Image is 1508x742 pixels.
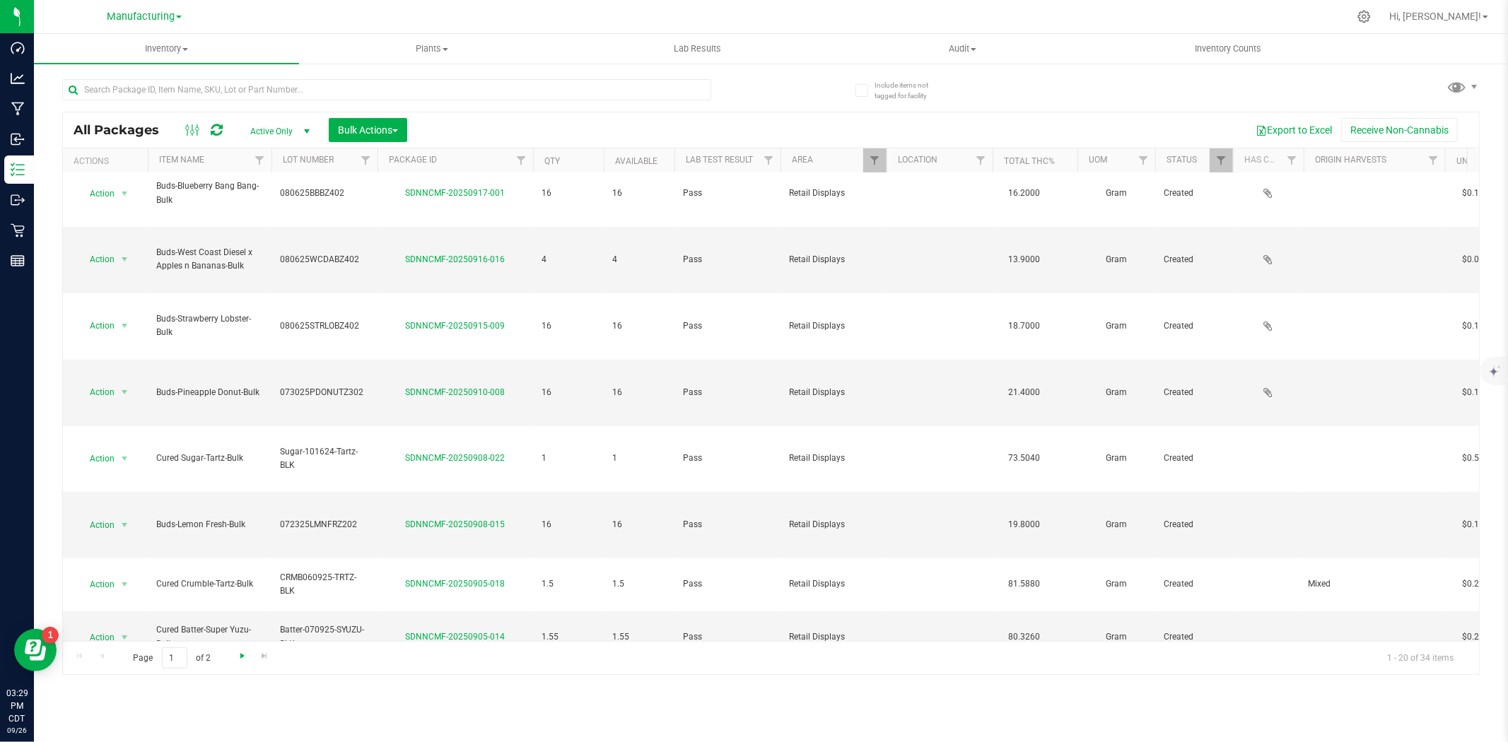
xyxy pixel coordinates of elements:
[34,34,299,64] a: Inventory
[77,628,115,647] span: Action
[283,155,334,165] a: Lot Number
[77,184,115,204] span: Action
[406,519,505,529] a: SDNNCMF-20250908-015
[77,382,115,402] span: Action
[1086,319,1147,333] span: Gram
[162,647,187,669] input: 1
[156,518,263,531] span: Buds-Lemon Fresh-Bulk
[121,647,223,669] span: Page of 2
[1164,518,1224,531] span: Created
[1086,386,1147,399] span: Gram
[1167,155,1197,165] a: Status
[683,518,772,531] span: Pass
[612,452,666,465] span: 1
[77,515,115,535] span: Action
[406,579,505,589] a: SDNNCMF-20250905-018
[1210,148,1233,172] a: Filter
[542,630,595,644] span: 1.55
[1001,514,1047,535] span: 19.8000
[42,627,59,644] iframe: Resource center unread badge
[107,11,175,23] span: Manufacturing
[77,249,115,269] span: Action
[406,254,505,264] a: SDNNCMF-20250916-016
[62,79,711,100] input: Search Package ID, Item Name, SKU, Lot or Part Number...
[1164,452,1224,465] span: Created
[1086,518,1147,531] span: Gram
[1086,452,1147,465] span: Gram
[1376,647,1465,669] span: 1 - 20 of 34 items
[792,155,813,165] a: Area
[280,445,369,472] span: Sugar-101624-Tartz-BLK
[14,629,57,671] iframe: Resource center
[11,193,25,207] inline-svg: Outbound
[542,187,595,200] span: 16
[1315,155,1386,165] a: Origin Harvests
[683,187,772,200] span: Pass
[789,518,878,531] span: Retail Displays
[338,124,398,136] span: Bulk Actions
[612,187,666,200] span: 16
[1001,249,1047,270] span: 13.9000
[11,254,25,268] inline-svg: Reports
[683,630,772,644] span: Pass
[406,321,505,331] a: SDNNCMF-20250915-009
[683,386,772,399] span: Pass
[1164,577,1224,591] span: Created
[11,163,25,177] inline-svg: Inventory
[77,449,115,469] span: Action
[77,575,115,594] span: Action
[116,184,134,204] span: select
[280,319,369,333] span: 080625STRLOBZ402
[757,148,781,172] a: Filter
[156,386,263,399] span: Buds-Pineapple Donut-Bulk
[612,253,666,266] span: 4
[248,148,271,172] a: Filter
[612,319,666,333] span: 16
[6,687,28,725] p: 03:29 PM CDT
[77,316,115,336] span: Action
[898,155,937,165] a: Location
[116,449,134,469] span: select
[612,630,666,644] span: 1.55
[1164,187,1224,200] span: Created
[612,518,666,531] span: 16
[1309,577,1441,591] div: Value 1: Mixed
[1246,118,1341,142] button: Export to Excel
[1095,34,1360,64] a: Inventory Counts
[1001,382,1047,403] span: 21.4000
[1004,156,1055,166] a: Total THC%
[406,453,505,463] a: SDNNCMF-20250908-022
[789,187,878,200] span: Retail Displays
[11,41,25,55] inline-svg: Dashboard
[1164,319,1224,333] span: Created
[1086,630,1147,644] span: Gram
[1389,11,1481,22] span: Hi, [PERSON_NAME]!
[969,148,993,172] a: Filter
[389,155,437,165] a: Package ID
[1341,118,1458,142] button: Receive Non-Cannabis
[74,156,142,166] div: Actions
[863,148,887,172] a: Filter
[789,577,878,591] span: Retail Displays
[683,577,772,591] span: Pass
[329,118,407,142] button: Bulk Actions
[1355,10,1373,23] div: Manage settings
[116,575,134,594] span: select
[686,155,753,165] a: Lab Test Result
[300,42,563,55] span: Plants
[156,179,263,206] span: Buds-Blueberry Bang Bang-Bulk
[116,628,134,647] span: select
[156,452,263,465] span: Cured Sugar-Tartz-Bulk
[116,316,134,336] span: select
[1086,187,1147,200] span: Gram
[255,647,275,666] a: Go to the last page
[1086,577,1147,591] span: Gram
[830,34,1095,64] a: Audit
[11,102,25,116] inline-svg: Manufacturing
[406,387,505,397] a: SDNNCMF-20250910-008
[542,253,595,266] span: 4
[1001,183,1047,204] span: 16.2000
[159,155,204,165] a: Item Name
[1422,148,1445,172] a: Filter
[156,577,263,591] span: Cured Crumble-Tartz-Bulk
